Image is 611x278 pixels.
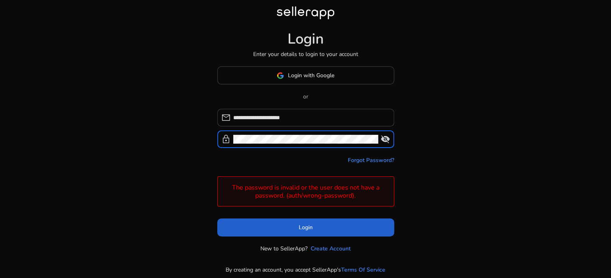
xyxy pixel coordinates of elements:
img: google-logo.svg [277,72,284,79]
h1: Login [288,30,324,48]
span: lock [221,134,231,144]
span: mail [221,113,231,122]
p: New to SellerApp? [260,244,307,253]
h4: The password is invalid or the user does not have a password. (auth/wrong-password). [222,184,390,199]
p: Enter your details to login to your account [253,50,358,58]
a: Terms Of Service [341,266,385,274]
a: Create Account [311,244,351,253]
button: Login with Google [217,66,394,84]
span: visibility_off [381,134,390,144]
button: Login [217,218,394,236]
a: Forgot Password? [348,156,394,164]
span: Login with Google [288,71,334,80]
span: Login [299,223,313,232]
p: or [217,92,394,101]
